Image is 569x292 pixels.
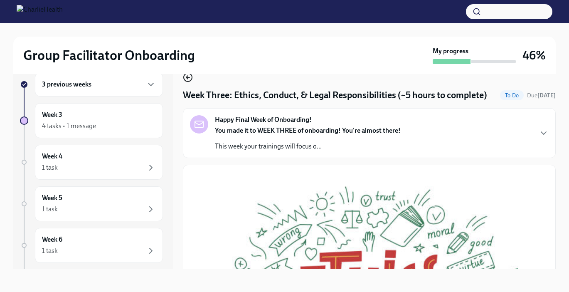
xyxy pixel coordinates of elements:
[20,228,163,263] a: Week 61 task
[42,80,91,89] h6: 3 previous weeks
[20,145,163,180] a: Week 41 task
[42,193,62,203] h6: Week 5
[215,115,312,124] strong: Happy Final Week of Onboarding!
[35,72,163,97] div: 3 previous weeks
[42,246,58,255] div: 1 task
[183,89,487,101] h4: Week Three: Ethics, Conduct, & Legal Responsibilities (~5 hours to complete)
[522,48,546,63] h3: 46%
[20,186,163,221] a: Week 51 task
[527,92,556,99] span: August 18th, 2025 10:00
[527,92,556,99] span: Due
[215,142,401,151] p: This week your trainings will focus o...
[42,121,96,131] div: 4 tasks • 1 message
[42,235,62,244] h6: Week 6
[500,92,524,99] span: To Do
[20,103,163,138] a: Week 34 tasks • 1 message
[433,47,468,56] strong: My progress
[42,163,58,172] div: 1 task
[17,5,63,18] img: CharlieHealth
[42,152,62,161] h6: Week 4
[42,110,62,119] h6: Week 3
[215,126,401,134] strong: You made it to WEEK THREE of onboarding! You're almost there!
[42,205,58,214] div: 1 task
[537,92,556,99] strong: [DATE]
[23,47,195,64] h2: Group Facilitator Onboarding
